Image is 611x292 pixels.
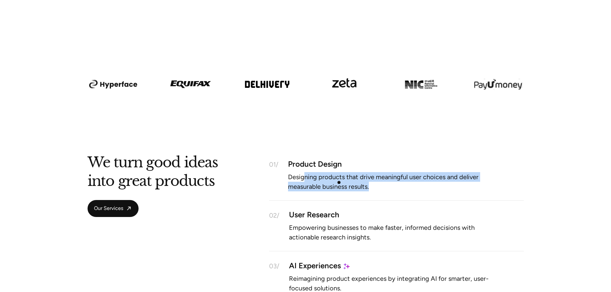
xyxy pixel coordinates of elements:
[88,200,139,217] a: Our Services
[289,276,497,290] p: Reimagining product experiences by integrating AI for smarter, user-focused solutions.
[289,225,497,239] p: Empowering businesses to make faster, informed decisions with actionable research insights.
[88,157,218,190] h2: We turn good ideas into great products
[289,212,524,218] div: User Research
[269,161,278,168] div: 01/
[288,161,524,167] div: Product Design
[94,205,123,212] span: Our Services
[269,212,279,219] div: 02/
[269,263,279,269] div: 03/
[288,174,496,188] p: Designing products that drive meaningful user choices and deliver measurable business results.
[289,263,341,268] div: AI Experiences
